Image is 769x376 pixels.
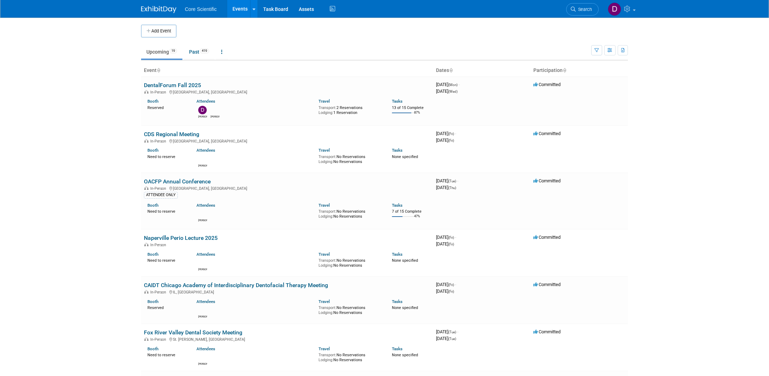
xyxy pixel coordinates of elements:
[319,252,330,257] a: Travel
[144,290,149,293] img: In-Person Event
[198,353,207,362] img: Robert Dittmann
[392,209,430,214] div: 7 of 15 Complete
[457,329,458,334] span: -
[198,114,207,119] div: Dan Boro
[150,337,168,342] span: In-Person
[319,304,381,315] div: No Reservations No Reservations
[392,203,402,208] a: Tasks
[533,329,561,334] span: Committed
[455,235,456,240] span: -
[436,235,456,240] span: [DATE]
[563,67,566,73] a: Sort by Participation Type
[319,208,381,219] div: No Reservations No Reservations
[436,241,454,247] span: [DATE]
[436,282,456,287] span: [DATE]
[141,45,182,59] a: Upcoming19
[531,65,628,77] th: Participation
[448,90,458,93] span: (Wed)
[319,214,333,219] span: Lodging:
[392,346,402,351] a: Tasks
[144,192,178,198] div: ATTENDEE ONLY
[448,132,454,136] span: (Fri)
[319,104,381,115] div: 2 Reservations 1 Reservation
[150,290,168,295] span: In-Person
[319,353,337,357] span: Transport:
[319,358,333,362] span: Lodging:
[200,48,209,54] span: 419
[319,153,381,164] div: No Reservations No Reservations
[147,257,186,263] div: Need to reserve
[319,310,333,315] span: Lodging:
[198,306,207,314] img: Robert Dittmann
[147,208,186,214] div: Need to reserve
[147,252,158,257] a: Booth
[319,148,330,153] a: Travel
[319,110,333,115] span: Lodging:
[533,282,561,287] span: Committed
[144,186,149,190] img: In-Person Event
[147,351,186,358] div: Need to reserve
[576,7,592,12] span: Search
[436,289,454,294] span: [DATE]
[150,243,168,247] span: In-Person
[533,82,561,87] span: Committed
[196,203,215,208] a: Attendees
[459,82,460,87] span: -
[157,67,160,73] a: Sort by Event Name
[144,235,218,241] a: Naperville Perio Lecture 2025
[150,186,168,191] span: In-Person
[150,139,168,144] span: In-Person
[455,131,456,136] span: -
[319,154,337,159] span: Transport:
[455,282,456,287] span: -
[198,314,207,319] div: Robert Dittmann
[436,178,458,183] span: [DATE]
[169,48,177,54] span: 19
[319,346,330,351] a: Travel
[144,82,201,89] a: DentalForum Fall 2025
[448,186,456,190] span: (Thu)
[147,104,186,110] div: Reserved
[392,105,430,110] div: 13 of 15 Complete
[436,131,456,136] span: [DATE]
[150,90,168,95] span: In-Person
[319,209,337,214] span: Transport:
[436,329,458,334] span: [DATE]
[144,185,430,191] div: [GEOGRAPHIC_DATA], [GEOGRAPHIC_DATA]
[144,90,149,93] img: In-Person Event
[319,99,330,104] a: Travel
[414,111,420,120] td: 87%
[196,299,215,304] a: Attendees
[392,305,418,310] span: None specified
[141,25,176,37] button: Add Event
[436,138,454,143] span: [DATE]
[448,242,454,246] span: (Fri)
[196,148,215,153] a: Attendees
[319,258,337,263] span: Transport:
[448,236,454,239] span: (Fri)
[147,346,158,351] a: Booth
[147,203,158,208] a: Booth
[198,362,207,366] div: Robert Dittmann
[414,214,420,224] td: 47%
[433,65,531,77] th: Dates
[608,2,621,16] img: Danielle Wiesemann
[533,235,561,240] span: Committed
[196,252,215,257] a: Attendees
[448,83,458,87] span: (Mon)
[392,99,402,104] a: Tasks
[319,159,333,164] span: Lodging:
[392,353,418,357] span: None specified
[141,65,433,77] th: Event
[147,153,186,159] div: Need to reserve
[198,106,207,114] img: Dan Boro
[436,185,456,190] span: [DATE]
[448,337,456,341] span: (Tue)
[566,3,599,16] a: Search
[198,155,207,163] img: Robert Dittmann
[319,257,381,268] div: No Reservations No Reservations
[196,346,215,351] a: Attendees
[319,305,337,310] span: Transport:
[457,178,458,183] span: -
[448,330,456,334] span: (Tue)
